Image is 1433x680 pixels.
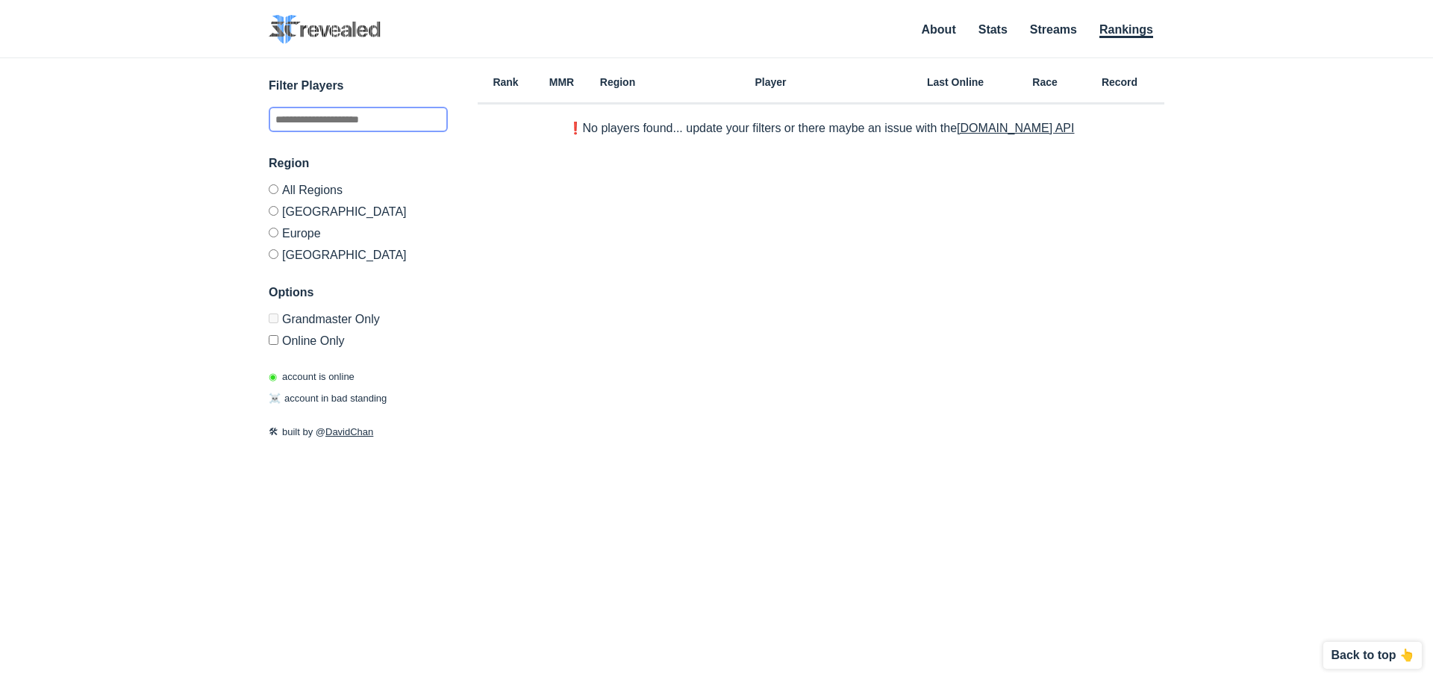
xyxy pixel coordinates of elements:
[269,206,278,216] input: [GEOGRAPHIC_DATA]
[325,426,373,437] a: DavidChan
[269,243,448,261] label: [GEOGRAPHIC_DATA]
[957,122,1074,134] a: [DOMAIN_NAME] API
[269,393,281,404] span: ☠️
[896,77,1015,87] h6: Last Online
[1331,649,1414,661] p: Back to top 👆
[269,314,448,329] label: Only Show accounts currently in Grandmaster
[269,335,278,345] input: Online Only
[269,284,448,302] h3: Options
[269,222,448,243] label: Europe
[269,15,381,44] img: SC2 Revealed
[1015,77,1075,87] h6: Race
[269,228,278,237] input: Europe
[1030,23,1077,36] a: Streams
[269,426,278,437] span: 🛠
[269,371,277,382] span: ◉
[269,184,448,200] label: All Regions
[269,249,278,259] input: [GEOGRAPHIC_DATA]
[269,200,448,222] label: [GEOGRAPHIC_DATA]
[534,77,590,87] h6: MMR
[269,155,448,172] h3: Region
[978,23,1008,36] a: Stats
[590,77,646,87] h6: Region
[1075,77,1164,87] h6: Record
[269,425,448,440] p: built by @
[269,391,387,406] p: account in bad standing
[269,329,448,347] label: Only show accounts currently laddering
[568,122,1075,134] p: ❗️No players found... update your filters or there maybe an issue with the
[269,314,278,323] input: Grandmaster Only
[922,23,956,36] a: About
[269,77,448,95] h3: Filter Players
[646,77,896,87] h6: Player
[1099,23,1153,38] a: Rankings
[269,184,278,194] input: All Regions
[478,77,534,87] h6: Rank
[269,369,355,384] p: account is online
